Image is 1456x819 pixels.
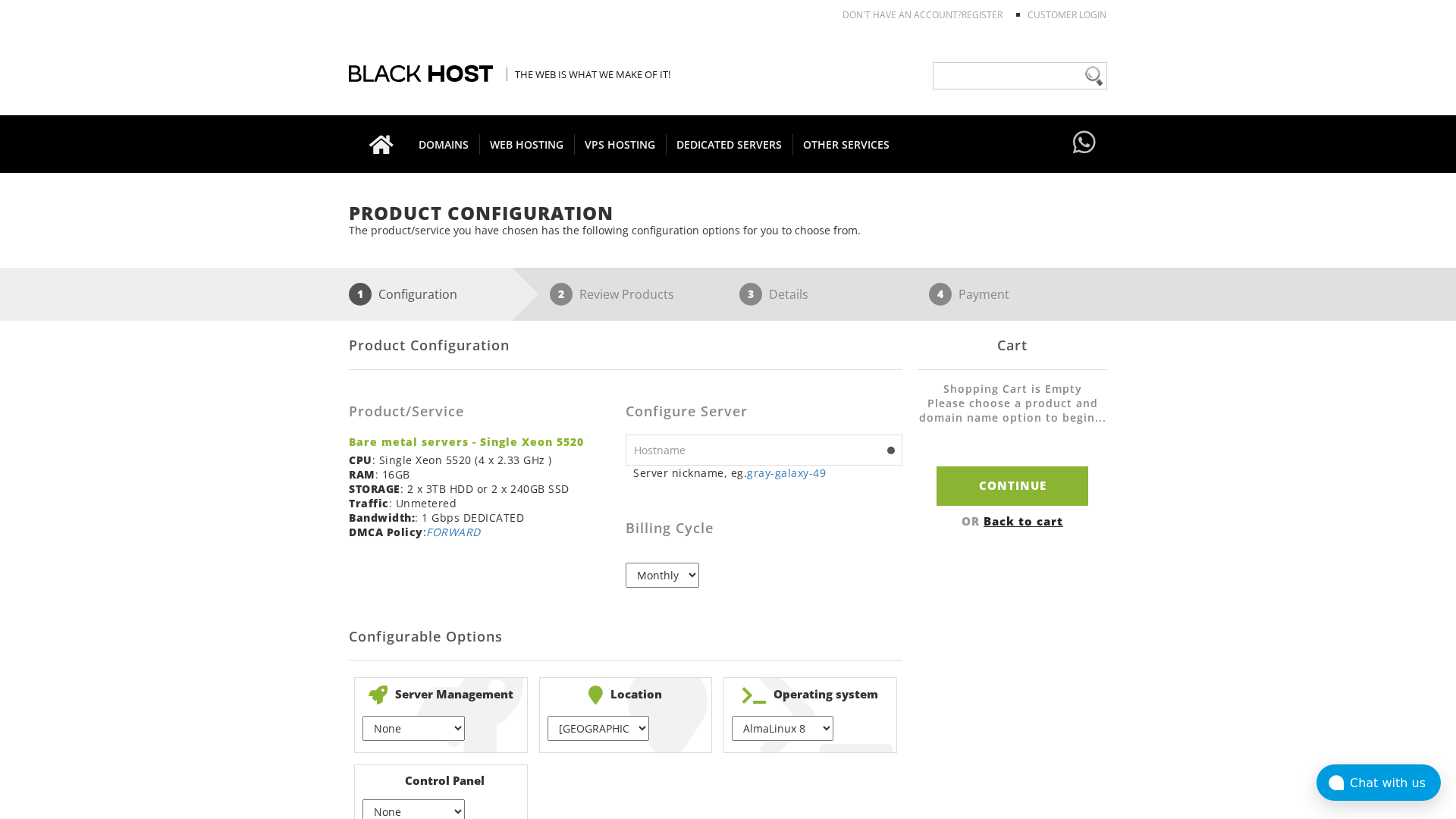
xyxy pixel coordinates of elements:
span: DEDICATED SERVERS [666,134,793,155]
span: 1 [349,283,372,306]
div: Product Configuration [349,321,902,370]
a: Back to cart [984,513,1063,529]
button: Chat with us [1316,764,1441,801]
input: Need help? [933,62,1107,89]
b: RAM [349,467,375,482]
a: Have questions? [1069,115,1100,171]
a: VPS HOSTING [574,115,667,173]
b: STORAGE [349,482,400,496]
select: } } } [362,716,464,741]
a: FORWARD [426,525,481,539]
a: gray-galaxy-49 [747,466,826,480]
b: Bandwidth: [349,510,415,525]
span: The Web is what we make of it! [507,67,670,81]
h2: Configurable Options [349,614,902,661]
p: The product/service you have chosen has the following configuration options for you to choose from. [349,223,1107,237]
small: Server nickname, eg. [633,466,902,480]
h3: Configure Server [626,404,902,419]
p: Payment [959,283,1009,306]
a: DEDICATED SERVERS [666,115,793,173]
div: : Single Xeon 5520 (4 x 2.33 GHz ) : 16GB : 2 x 3TB HDD or 2 x 240GB SSD : Unmetered : 1 Gbps DED... [349,381,626,551]
b: CPU [349,453,372,467]
span: OTHER SERVICES [792,134,900,155]
h3: Product/Service [349,404,614,419]
b: Server Management [362,686,519,704]
li: Don't have an account? [820,8,1003,21]
a: REGISTER [962,8,1003,21]
span: 4 [929,283,952,306]
span: DOMAINS [408,134,480,155]
b: Control Panel [362,773,519,788]
a: OTHER SERVICES [792,115,900,173]
h3: Billing Cycle [626,521,902,536]
a: DOMAINS [408,115,480,173]
div: Cart [918,321,1107,370]
a: Go to homepage [354,115,409,173]
b: DMCA Policy [349,525,423,539]
span: VPS HOSTING [574,134,667,155]
input: Hostname [626,435,902,466]
div: Chat with us [1350,776,1441,790]
strong: Bare metal servers - Single Xeon 5520 [349,435,614,449]
li: Shopping Cart is Empty Please choose a product and domain name option to begin... [918,381,1107,440]
b: Traffic [349,496,389,510]
b: Location [548,686,704,704]
input: Continue [937,466,1088,505]
select: } } } } } [548,716,649,741]
a: Customer Login [1028,8,1106,21]
span: 2 [550,283,573,306]
p: Configuration [378,283,457,306]
p: Review Products [579,283,674,306]
p: Details [769,283,808,306]
span: WEB HOSTING [479,134,575,155]
h1: Product Configuration [349,203,1107,223]
b: Operating system [732,686,889,704]
div: OR [918,513,1107,529]
span: 3 [739,283,762,306]
a: WEB HOSTING [479,115,575,173]
select: } } } } } } } } } } } } } } } } } } } } } [732,716,833,741]
i: All abuse reports are forwarded [426,525,481,539]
